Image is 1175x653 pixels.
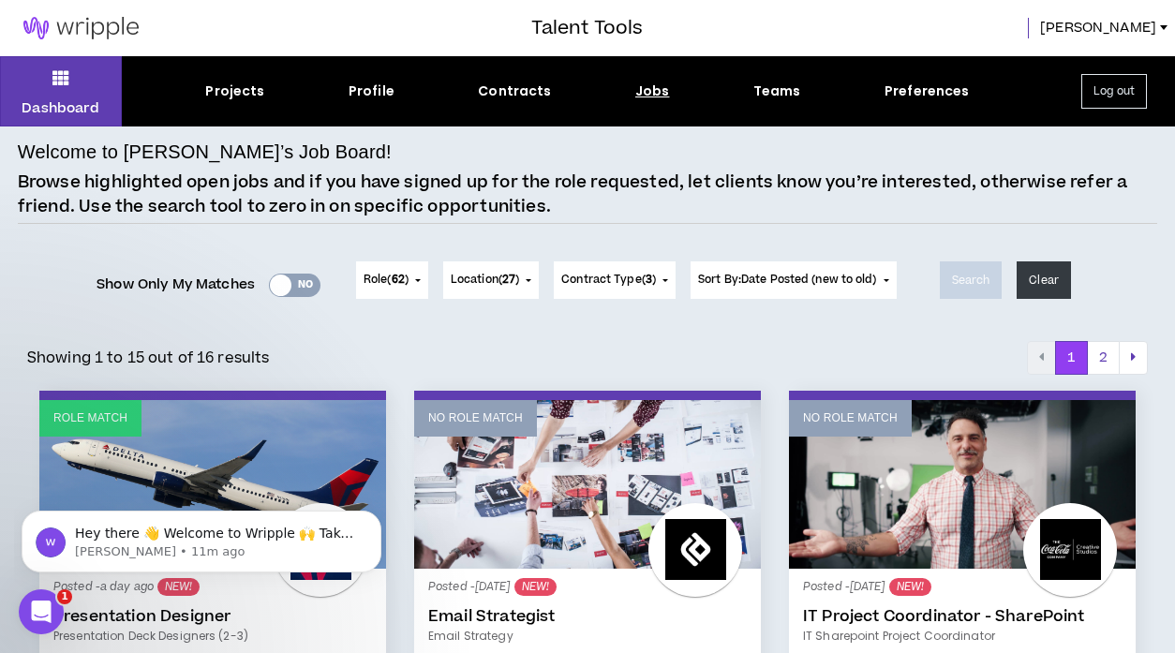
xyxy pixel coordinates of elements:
p: No Role Match [428,409,523,427]
span: Show Only My Matches [97,271,255,299]
button: Contract Type(3) [554,261,676,299]
span: Role ( ) [364,272,409,289]
button: Log out [1081,74,1147,109]
span: Sort By: Date Posted (new to old) [698,272,877,288]
a: IT Sharepoint Project Coordinator [803,628,1122,645]
button: 2 [1087,341,1120,375]
p: Dashboard [22,98,99,118]
button: Search [940,261,1003,299]
span: [PERSON_NAME] [1040,18,1156,38]
button: Clear [1017,261,1071,299]
div: Profile [349,82,394,101]
sup: NEW! [514,578,557,596]
p: Posted - [DATE] [428,578,747,596]
div: Projects [205,82,264,101]
p: Posted - [DATE] [803,578,1122,596]
iframe: Intercom notifications message [14,471,389,602]
button: Location(27) [443,261,539,299]
a: Presentation Deck Designers (2-3) [53,628,372,645]
div: Preferences [885,82,970,101]
div: Contracts [478,82,551,101]
span: 62 [392,272,405,288]
a: Email Strategy [428,628,747,645]
button: 1 [1055,341,1088,375]
div: Teams [753,82,801,101]
nav: pagination [1027,341,1148,375]
p: Role Match [53,409,127,427]
span: 27 [502,272,515,288]
p: Showing 1 to 15 out of 16 results [27,347,270,369]
a: No Role Match [789,400,1136,569]
a: Email Strategist [428,607,747,626]
a: Presentation Designer [53,607,372,626]
a: No Role Match [414,400,761,569]
h4: Welcome to [PERSON_NAME]’s Job Board! [18,138,392,166]
span: Location ( ) [451,272,519,289]
span: 3 [646,272,652,288]
a: IT Project Coordinator - SharePoint [803,607,1122,626]
a: Role Match [39,400,386,569]
span: Contract Type ( ) [561,272,656,289]
sup: NEW! [889,578,931,596]
button: Role(62) [356,261,428,299]
p: Browse highlighted open jobs and if you have signed up for the role requested, let clients know y... [18,171,1157,218]
button: Sort By:Date Posted (new to old) [691,261,897,299]
p: No Role Match [803,409,898,427]
span: 1 [57,589,72,604]
iframe: Intercom live chat [19,589,64,634]
h3: Talent Tools [531,14,643,42]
